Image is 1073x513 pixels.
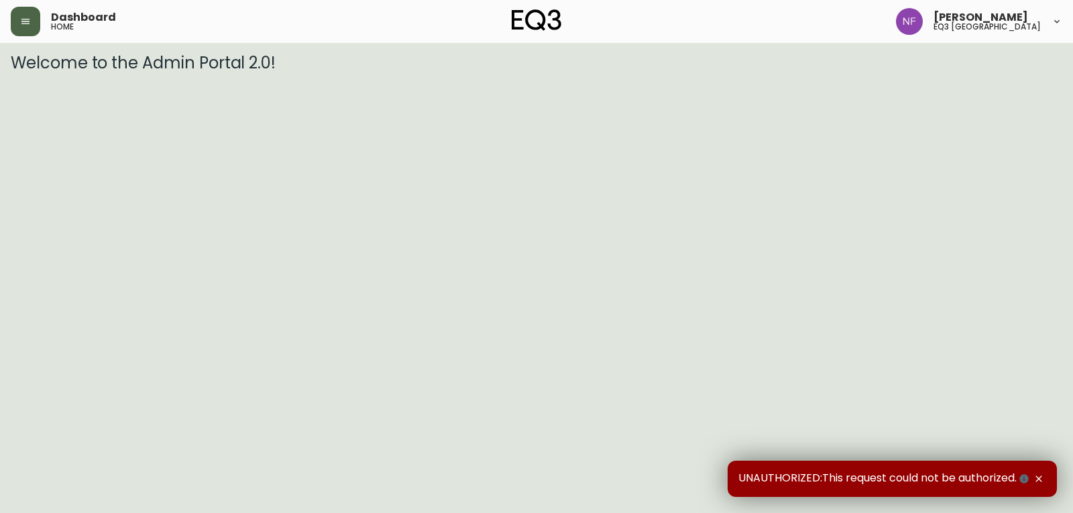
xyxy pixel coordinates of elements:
[738,471,1031,486] span: UNAUTHORIZED:This request could not be authorized.
[934,23,1041,31] h5: eq3 [GEOGRAPHIC_DATA]
[512,9,561,31] img: logo
[11,54,1062,72] h3: Welcome to the Admin Portal 2.0!
[51,12,116,23] span: Dashboard
[934,12,1028,23] span: [PERSON_NAME]
[896,8,923,35] img: 2185be282f521b9306f6429905cb08b1
[51,23,74,31] h5: home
